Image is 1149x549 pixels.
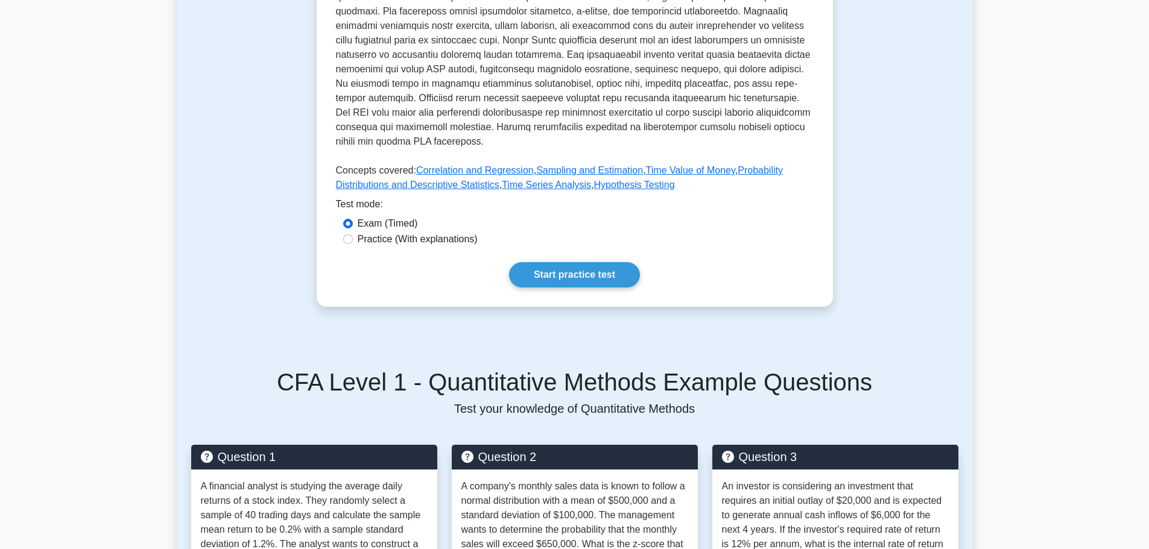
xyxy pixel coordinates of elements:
[336,197,814,216] div: Test mode:
[646,165,735,175] a: Time Value of Money
[416,165,534,175] a: Correlation and Regression
[358,216,418,231] label: Exam (Timed)
[536,165,643,175] a: Sampling and Estimation
[336,163,814,197] p: Concepts covered: , , , , ,
[594,180,675,190] a: Hypothesis Testing
[191,368,958,397] h5: CFA Level 1 - Quantitative Methods Example Questions
[191,401,958,416] p: Test your knowledge of Quantitative Methods
[201,450,428,464] h5: Question 1
[502,180,591,190] a: Time Series Analysis
[509,262,640,287] a: Start practice test
[722,450,949,464] h5: Question 3
[461,450,688,464] h5: Question 2
[358,232,478,246] label: Practice (With explanations)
